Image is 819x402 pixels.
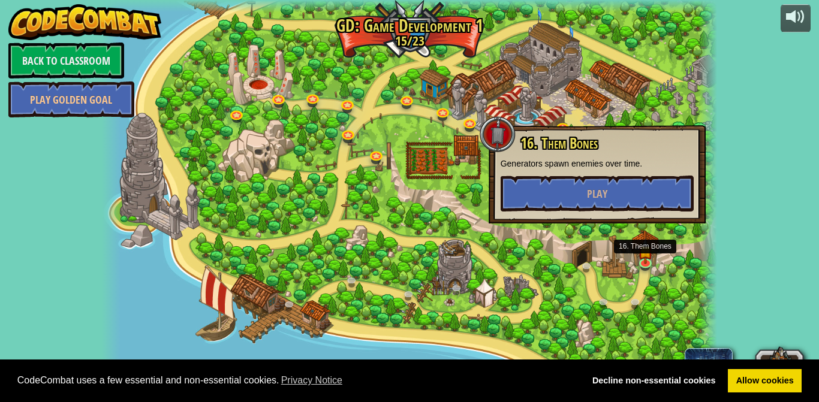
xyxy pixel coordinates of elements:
[587,186,607,201] span: Play
[520,133,598,153] span: 16. Them Bones
[279,371,345,389] a: learn more about cookies
[501,158,694,170] p: Generators spawn enemies over time.
[8,81,134,117] a: Play Golden Goal
[501,176,694,211] button: Play
[781,4,811,32] button: Adjust volume
[638,238,653,264] img: level-banner-started.png
[8,43,124,78] a: Back to Classroom
[584,369,724,393] a: deny cookies
[728,369,802,393] a: allow cookies
[8,4,162,40] img: CodeCombat - Learn how to code by playing a game
[17,371,575,389] span: CodeCombat uses a few essential and non-essential cookies.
